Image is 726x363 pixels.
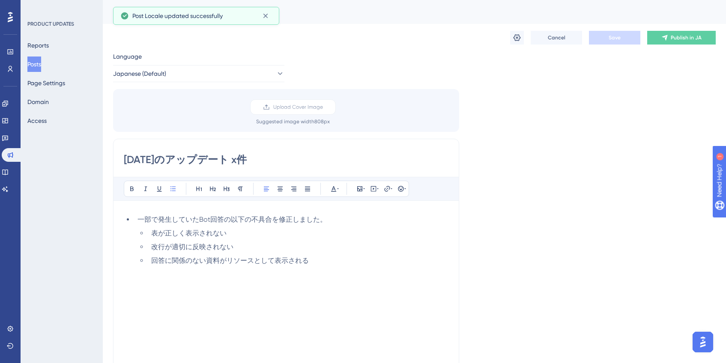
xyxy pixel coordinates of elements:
[113,51,142,62] span: Language
[531,31,582,45] button: Cancel
[132,11,223,21] span: Post Locale updated successfully
[113,6,694,18] div: [DATE]のアップデート x件
[60,4,62,11] div: 1
[690,329,716,355] iframe: UserGuiding AI Assistant Launcher
[113,65,284,82] button: Japanese (Default)
[256,118,330,125] div: Suggested image width 808 px
[20,2,54,12] span: Need Help?
[609,34,621,41] span: Save
[273,104,323,110] span: Upload Cover Image
[589,31,640,45] button: Save
[27,113,47,128] button: Access
[671,34,702,41] span: Publish in JA
[151,243,233,251] span: 改行が適切に反映されない
[151,229,227,237] span: 表が正しく表示されない
[647,31,716,45] button: Publish in JA
[137,215,327,223] span: 一部で発生していたBot回答の以下の不具合を修正しました。
[113,68,166,79] span: Japanese (Default)
[27,57,41,72] button: Posts
[27,94,49,110] button: Domain
[27,75,65,91] button: Page Settings
[151,256,309,265] span: 回答に関係のない資料がリソースとして表示される
[548,34,565,41] span: Cancel
[27,38,49,53] button: Reports
[124,153,448,167] input: Post Title
[27,21,74,27] div: PRODUCT UPDATES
